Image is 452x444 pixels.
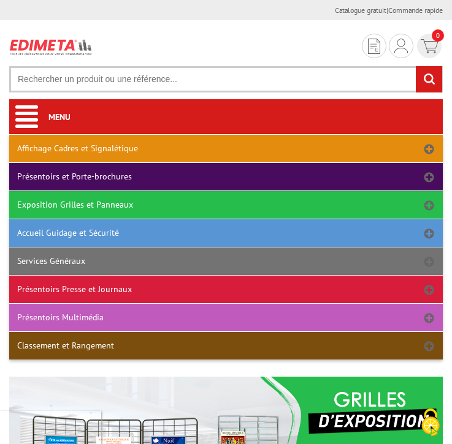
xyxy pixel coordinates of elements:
a: Affichage Cadres et Signalétique [9,135,443,162]
a: Accueil Guidage et Sécurité [9,219,443,247]
a: Commande rapide [388,6,443,15]
a: Présentoirs Presse et Journaux [9,276,443,303]
input: rechercher [416,66,442,92]
a: Présentoirs Multimédia [9,304,443,331]
img: devis rapide [421,39,439,53]
img: Cookies (fenêtre modale) [415,407,446,438]
img: devis rapide [394,39,408,53]
button: Cookies (fenêtre modale) [409,402,452,444]
div: | [335,5,443,15]
img: Présentoir, panneau, stand - Edimeta - PLV, affichage, mobilier bureau, entreprise [9,35,93,59]
a: Catalogue gratuit [335,6,386,15]
a: Exposition Grilles et Panneaux [9,191,443,219]
a: Services Généraux [9,247,443,275]
img: devis rapide [368,39,380,54]
a: devis rapide 0 [416,34,443,58]
a: Présentoirs et Porte-brochures [9,163,443,190]
input: Rechercher un produit ou une référence... [9,66,443,92]
span: Menu [48,111,71,122]
span: 0 [432,29,444,42]
a: Menu [9,100,443,134]
a: Classement et Rangement [9,332,443,359]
